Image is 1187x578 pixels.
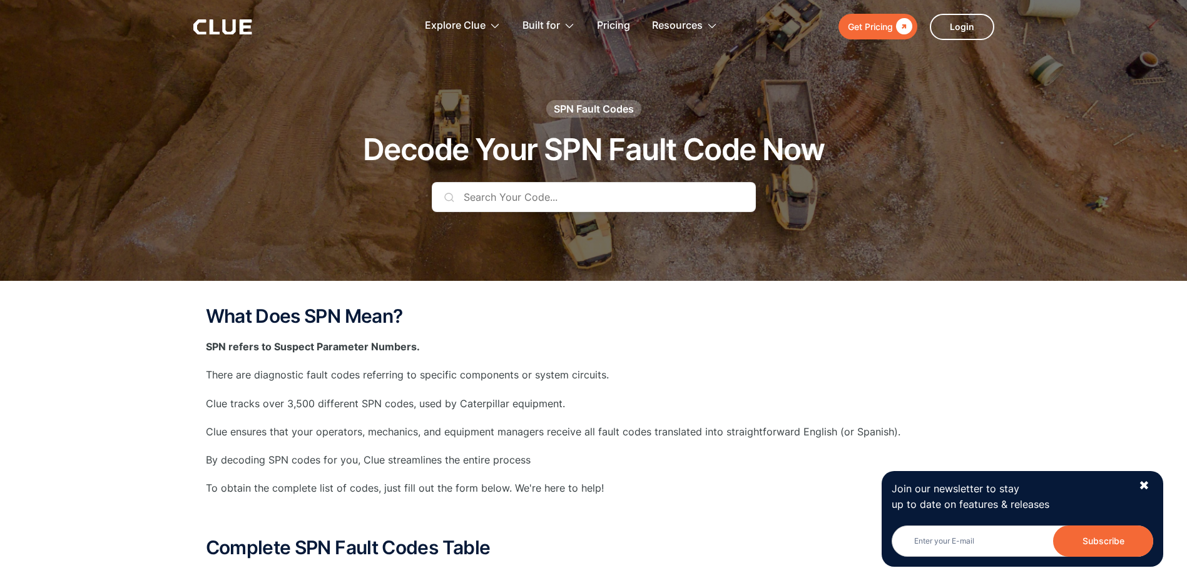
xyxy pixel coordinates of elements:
[1139,478,1149,494] div: ✖
[838,14,917,39] a: Get Pricing
[206,396,982,412] p: Clue tracks over 3,500 different SPN codes, used by Caterpillar equipment.
[652,6,703,46] div: Resources
[848,19,893,34] div: Get Pricing
[206,509,982,524] p: ‍
[522,6,560,46] div: Built for
[432,182,756,212] input: Search Your Code...
[892,525,1153,557] input: Enter your E-mail
[206,340,420,353] strong: SPN refers to Suspect Parameter Numbers.
[206,306,982,327] h2: What Does SPN Mean?
[206,367,982,383] p: There are diagnostic fault codes referring to specific components or system circuits.
[930,14,994,40] a: Login
[206,537,982,558] h2: Complete SPN Fault Codes Table
[597,6,630,46] a: Pricing
[206,424,982,440] p: Clue ensures that your operators, mechanics, and equipment managers receive all fault codes trans...
[206,452,982,468] p: By decoding SPN codes for you, Clue streamlines the entire process
[893,19,912,34] div: 
[892,481,1127,512] p: Join our newsletter to stay up to date on features & releases
[363,133,824,166] h1: Decode Your SPN Fault Code Now
[206,480,982,496] p: To obtain the complete list of codes, just fill out the form below. We're here to help!
[425,6,486,46] div: Explore Clue
[1053,525,1153,557] input: Subscribe
[554,102,634,116] div: SPN Fault Codes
